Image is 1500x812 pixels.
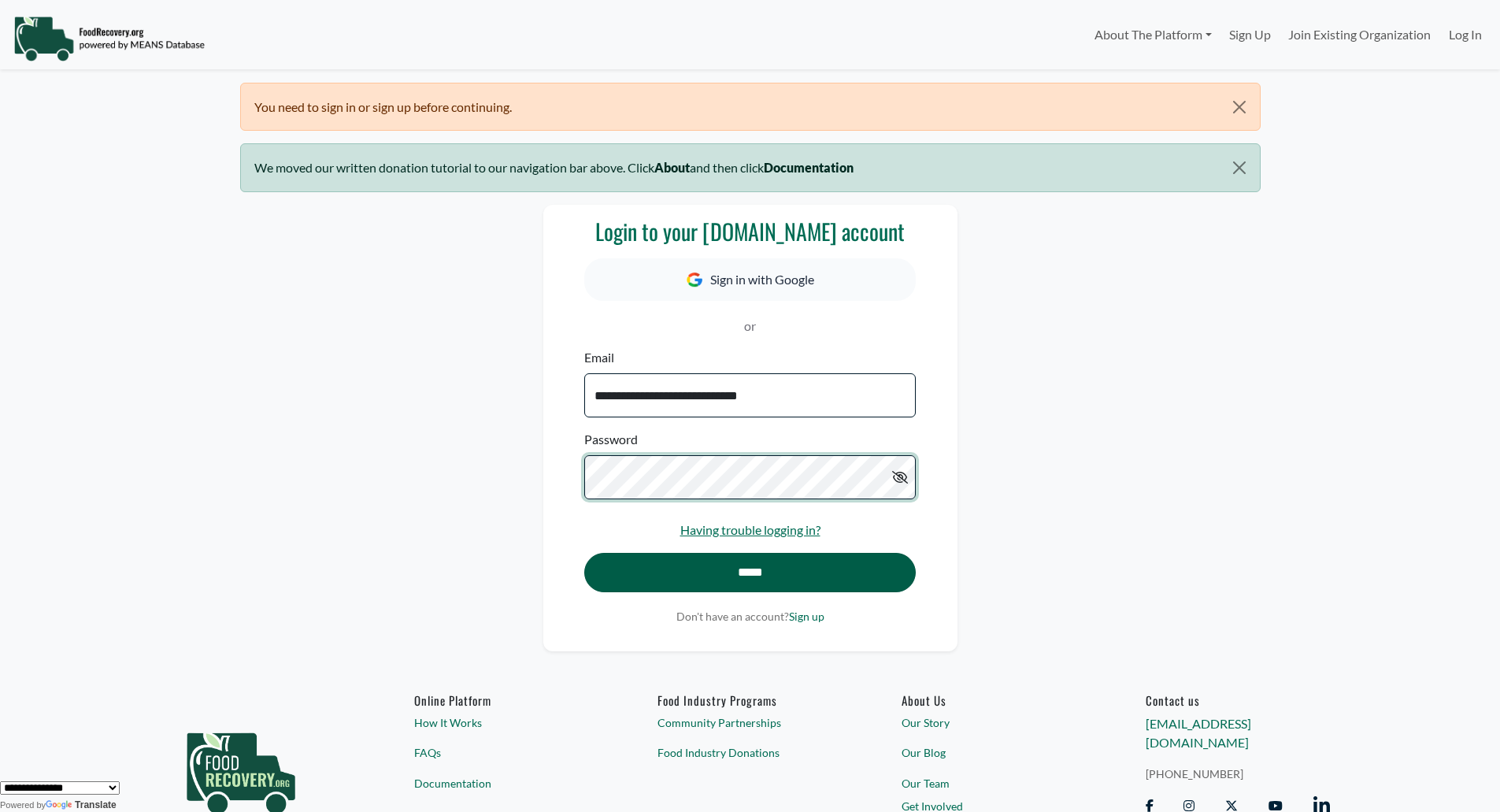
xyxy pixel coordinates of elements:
a: About The Platform [1085,19,1220,50]
h3: Login to your [DOMAIN_NAME] account [584,218,915,245]
a: Sign Up [1220,19,1280,50]
b: Documentation [764,160,854,175]
div: You need to sign in or sign up before continuing. [240,83,1261,131]
a: Food Industry Donations [657,744,842,761]
a: Documentation [414,775,598,792]
a: [EMAIL_ADDRESS][DOMAIN_NAME] [1146,716,1251,750]
a: FAQs [414,744,598,761]
img: Google Icon [687,273,702,287]
img: Google Translate [46,800,75,811]
a: [PHONE_NUMBER] [1146,766,1330,782]
h6: Contact us [1146,693,1330,707]
a: Sign up [789,610,824,623]
p: Don't have an account? [584,608,915,625]
a: Log In [1440,19,1491,50]
b: About [654,160,690,175]
a: Translate [46,799,117,810]
a: Our Team [902,775,1086,792]
a: About Us [902,693,1086,707]
label: Password [584,430,638,449]
h6: Food Industry Programs [657,693,842,707]
h6: Online Platform [414,693,598,707]
img: NavigationLogo_FoodRecovery-91c16205cd0af1ed486a0f1a7774a6544ea792ac00100771e7dd3ec7c0e58e41.png [13,15,205,62]
a: Our Story [902,714,1086,731]
button: Sign in with Google [584,258,915,301]
p: or [584,317,915,336]
a: How It Works [414,714,598,731]
a: Community Partnerships [657,714,842,731]
a: Having trouble logging in? [680,522,820,537]
button: Close [1219,83,1259,131]
a: Our Blog [902,744,1086,761]
label: Email [584,348,614,367]
div: We moved our written donation tutorial to our navigation bar above. Click and then click [240,143,1261,191]
button: Close [1219,144,1259,191]
a: Join Existing Organization [1280,19,1439,50]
